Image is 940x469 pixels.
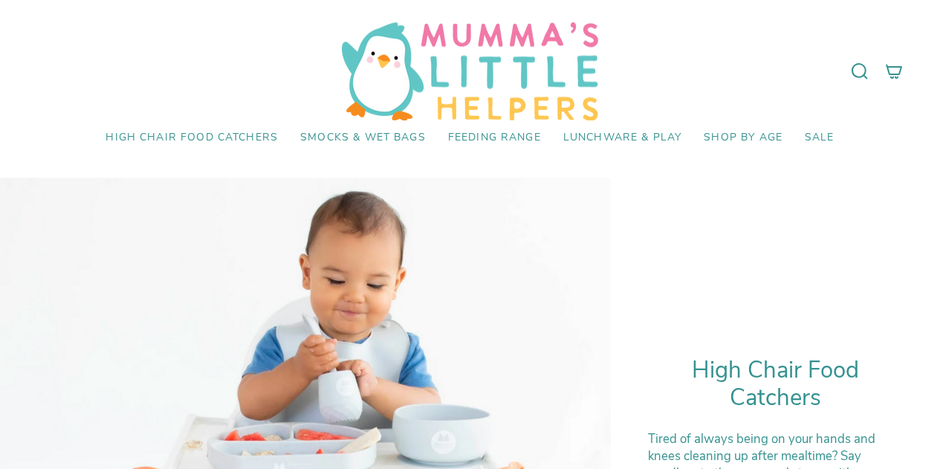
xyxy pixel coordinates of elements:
[448,132,541,144] span: Feeding Range
[805,132,834,144] span: SALE
[300,132,426,144] span: Smocks & Wet Bags
[289,120,437,155] a: Smocks & Wet Bags
[437,120,552,155] a: Feeding Range
[648,357,903,413] h1: High Chair Food Catchers
[794,120,846,155] a: SALE
[342,22,598,120] img: Mumma’s Little Helpers
[552,120,693,155] a: Lunchware & Play
[106,132,278,144] span: High Chair Food Catchers
[94,120,289,155] a: High Chair Food Catchers
[563,132,681,144] span: Lunchware & Play
[704,132,782,144] span: Shop by Age
[693,120,794,155] a: Shop by Age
